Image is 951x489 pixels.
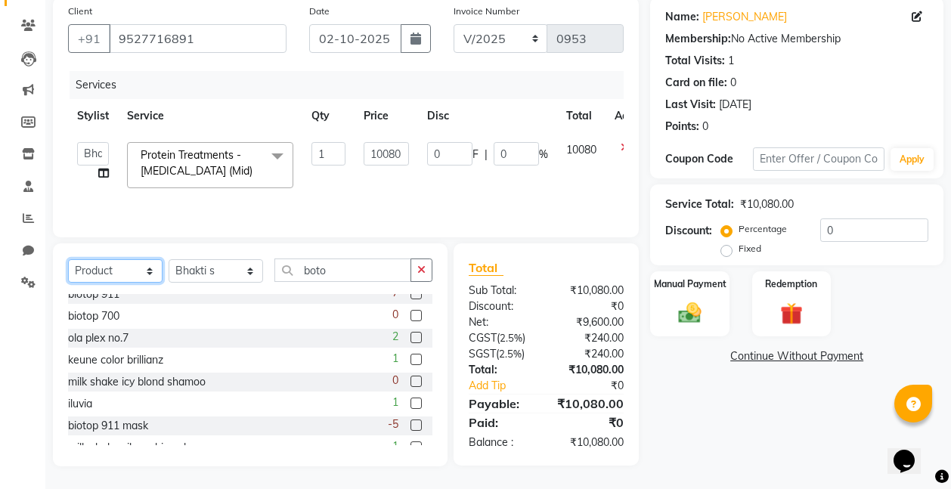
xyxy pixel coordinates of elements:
div: ₹240.00 [547,330,636,346]
span: SGST [469,347,496,361]
th: Disc [418,99,557,133]
th: Stylist [68,99,118,133]
span: 2.5% [500,332,522,344]
input: Search or Scan [274,258,411,282]
div: ₹10,080.00 [740,197,794,212]
span: 0 [392,373,398,388]
div: ₹10,080.00 [547,362,636,378]
div: Service Total: [665,197,734,212]
label: Redemption [765,277,817,291]
label: Percentage [739,222,787,236]
div: biotop 700 [68,308,119,324]
label: Client [68,5,92,18]
div: iluvia [68,396,92,412]
div: 1 [728,53,734,69]
span: 2.5% [499,348,522,360]
div: ₹10,080.00 [546,395,635,413]
div: Discount: [457,299,547,314]
div: Sub Total: [457,283,547,299]
div: Payable: [457,395,546,413]
div: Total: [457,362,547,378]
th: Total [557,99,606,133]
button: Apply [891,148,934,171]
span: 10080 [566,143,596,156]
div: Services [70,71,635,99]
input: Search by Name/Mobile/Email/Code [109,24,287,53]
div: Last Visit: [665,97,716,113]
a: x [252,164,259,178]
div: No Active Membership [665,31,928,47]
div: Coupon Code [665,151,753,167]
div: [DATE] [719,97,751,113]
span: 1 [392,438,398,454]
span: 1 [392,395,398,410]
div: Points: [665,119,699,135]
iframe: chat widget [887,429,936,474]
span: Total [469,260,503,276]
div: ₹0 [547,413,636,432]
div: keune color brillianz [68,352,163,368]
div: ₹0 [547,299,636,314]
div: ( ) [457,330,547,346]
div: biotop 911 [68,286,119,302]
div: milk shake icy blond shamoo [68,374,206,390]
div: Net: [457,314,547,330]
div: ₹9,600.00 [547,314,636,330]
span: -5 [388,416,398,432]
a: [PERSON_NAME] [702,9,787,25]
div: ₹10,080.00 [547,283,636,299]
div: biotop 911 mask [68,418,148,434]
div: ₹240.00 [547,346,636,362]
label: Date [309,5,330,18]
span: 0 [392,307,398,323]
div: Card on file: [665,75,727,91]
div: ₹10,080.00 [547,435,636,450]
input: Enter Offer / Coupon Code [753,147,884,171]
div: Name: [665,9,699,25]
span: 1 [392,351,398,367]
a: Continue Without Payment [653,348,940,364]
div: 0 [702,119,708,135]
div: ( ) [457,346,547,362]
label: Invoice Number [454,5,519,18]
div: Membership: [665,31,731,47]
th: Service [118,99,302,133]
div: Discount: [665,223,712,239]
div: Balance : [457,435,547,450]
div: ola plex no.7 [68,330,129,346]
th: Qty [302,99,355,133]
span: F [472,147,479,162]
div: ₹0 [561,378,635,394]
img: _gift.svg [773,300,810,328]
a: Add Tip [457,378,561,394]
div: 0 [730,75,736,91]
span: Protein Treatments - [MEDICAL_DATA] (Mid) [141,148,252,178]
th: Price [355,99,418,133]
label: Fixed [739,242,761,255]
label: Manual Payment [654,277,726,291]
div: Total Visits: [665,53,725,69]
div: milk shake silver shine shampoo [68,440,223,456]
span: % [539,147,548,162]
span: | [485,147,488,162]
span: CGST [469,331,497,345]
th: Action [606,99,655,133]
div: Paid: [457,413,547,432]
button: +91 [68,24,110,53]
img: _cash.svg [671,300,708,326]
span: 2 [392,329,398,345]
